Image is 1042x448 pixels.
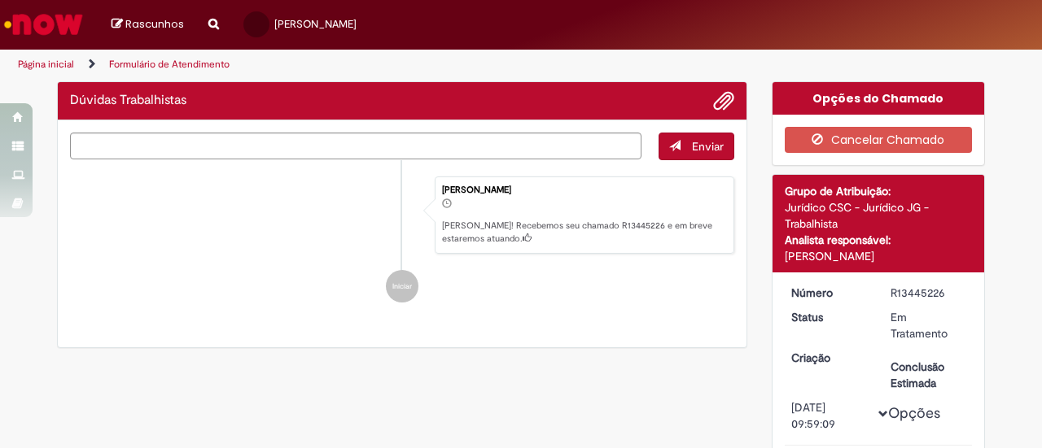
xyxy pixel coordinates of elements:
[70,176,734,254] li: Daiane Teixeira Rodrigues Gomes
[442,220,725,245] p: [PERSON_NAME]! Recebemos seu chamado R13445226 e em breve estaremos atuando.
[891,285,966,301] div: R13445226
[70,160,734,320] ul: Histórico de tíquete
[692,139,724,154] span: Enviar
[12,50,682,80] ul: Trilhas de página
[18,58,74,71] a: Página inicial
[659,133,734,160] button: Enviar
[779,285,879,301] dt: Número
[274,17,357,31] span: [PERSON_NAME]
[442,185,725,195] div: [PERSON_NAME]
[2,8,85,41] img: ServiceNow
[125,16,184,32] span: Rascunhos
[779,309,879,325] dt: Status
[109,58,230,71] a: Formulário de Atendimento
[785,127,973,153] button: Cancelar Chamado
[878,359,979,391] dt: Conclusão Estimada
[891,309,966,341] div: Em Tratamento
[785,183,973,199] div: Grupo de Atribuição:
[70,94,186,108] h2: Dúvidas Trabalhistas Histórico de tíquete
[773,82,985,115] div: Opções do Chamado
[785,232,973,248] div: Analista responsável:
[779,350,879,366] dt: Criação
[112,17,184,33] a: Rascunhos
[785,248,973,264] div: [PERSON_NAME]
[791,399,867,432] div: [DATE] 09:59:09
[785,199,973,232] div: Jurídico CSC - Jurídico JG - Trabalhista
